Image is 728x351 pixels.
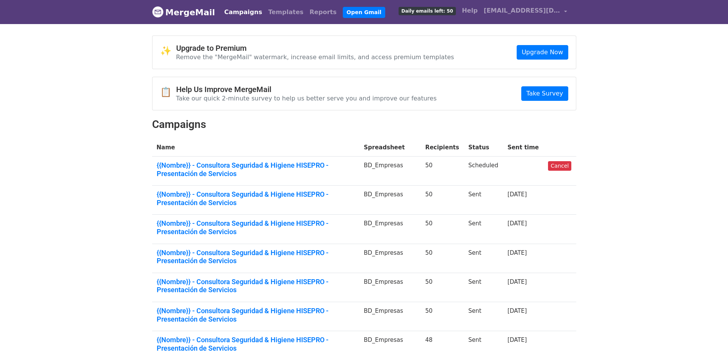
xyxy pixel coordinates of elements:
p: Remove the "MergeMail" watermark, increase email limits, and access premium templates [176,53,454,61]
a: [DATE] [507,336,527,343]
a: [DATE] [507,307,527,314]
td: BD_Empresas [359,186,421,215]
a: Take Survey [521,86,568,101]
td: BD_Empresas [359,215,421,244]
a: [DATE] [507,191,527,198]
th: Sent time [503,139,543,157]
img: MergeMail logo [152,6,164,18]
td: 50 [421,186,464,215]
a: {{Nombre}} - Consultora Seguridad & Higiene HISEPRO - Presentación de Servicios [157,219,355,236]
td: BD_Empresas [359,157,421,186]
td: Sent [464,273,503,302]
a: Help [459,3,481,18]
td: Scheduled [464,157,503,186]
a: [EMAIL_ADDRESS][DOMAIN_NAME] [481,3,570,21]
th: Recipients [421,139,464,157]
a: [DATE] [507,278,527,285]
span: [EMAIL_ADDRESS][DOMAIN_NAME] [484,6,560,15]
td: 50 [421,244,464,273]
td: 50 [421,302,464,331]
a: {{Nombre}} - Consultora Seguridad & Higiene HISEPRO - Presentación de Servicios [157,190,355,207]
a: Campaigns [221,5,265,20]
p: Take our quick 2-minute survey to help us better serve you and improve our features [176,94,437,102]
span: 📋 [160,87,176,98]
td: BD_Empresas [359,273,421,302]
td: Sent [464,186,503,215]
span: Daily emails left: 50 [399,7,456,15]
h4: Help Us Improve MergeMail [176,85,437,94]
td: Sent [464,215,503,244]
td: 50 [421,273,464,302]
th: Spreadsheet [359,139,421,157]
a: {{Nombre}} - Consultora Seguridad & Higiene HISEPRO - Presentación de Servicios [157,307,355,323]
a: {{Nombre}} - Consultora Seguridad & Higiene HISEPRO - Presentación de Servicios [157,161,355,178]
iframe: Chat Widget [690,314,728,351]
a: [DATE] [507,249,527,256]
h2: Campaigns [152,118,576,131]
a: [DATE] [507,220,527,227]
th: Name [152,139,359,157]
td: BD_Empresas [359,244,421,273]
span: ✨ [160,45,176,57]
th: Status [464,139,503,157]
a: {{Nombre}} - Consultora Seguridad & Higiene HISEPRO - Presentación de Servicios [157,249,355,265]
a: MergeMail [152,4,215,20]
td: 50 [421,215,464,244]
a: {{Nombre}} - Consultora Seguridad & Higiene HISEPRO - Presentación de Servicios [157,278,355,294]
a: Templates [265,5,306,20]
h4: Upgrade to Premium [176,44,454,53]
a: Daily emails left: 50 [396,3,459,18]
td: Sent [464,302,503,331]
td: Sent [464,244,503,273]
a: Open Gmail [343,7,385,18]
td: BD_Empresas [359,302,421,331]
a: Cancel [548,161,571,171]
a: Upgrade Now [517,45,568,60]
td: 50 [421,157,464,186]
a: Reports [306,5,340,20]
